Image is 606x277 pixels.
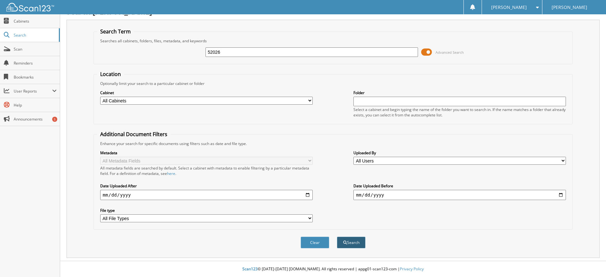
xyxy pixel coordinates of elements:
[353,150,566,156] label: Uploaded By
[52,117,57,122] div: 5
[100,183,313,189] label: Date Uploaded After
[301,237,329,248] button: Clear
[6,3,54,11] img: scan123-logo-white.svg
[97,28,134,35] legend: Search Term
[491,5,527,9] span: [PERSON_NAME]
[97,81,569,86] div: Optionally limit your search to a particular cabinet or folder
[242,266,258,272] span: Scan123
[97,71,124,78] legend: Location
[97,131,171,138] legend: Additional Document Filters
[14,46,57,52] span: Scan
[353,183,566,189] label: Date Uploaded Before
[552,5,587,9] span: [PERSON_NAME]
[60,261,606,277] div: © [DATE]-[DATE] [DOMAIN_NAME]. All rights reserved | appg01-scan123-com |
[14,102,57,108] span: Help
[14,88,52,94] span: User Reports
[100,165,313,176] div: All metadata fields are searched by default. Select a cabinet with metadata to enable filtering b...
[400,266,424,272] a: Privacy Policy
[353,90,566,95] label: Folder
[14,18,57,24] span: Cabinets
[100,190,313,200] input: start
[167,171,175,176] a: here
[100,90,313,95] label: Cabinet
[353,190,566,200] input: end
[14,32,56,38] span: Search
[435,50,464,55] span: Advanced Search
[353,107,566,118] div: Select a cabinet and begin typing the name of the folder you want to search in. If the name match...
[14,60,57,66] span: Reminders
[337,237,366,248] button: Search
[100,208,313,213] label: File type
[100,150,313,156] label: Metadata
[574,246,606,277] iframe: Chat Widget
[97,38,569,44] div: Searches all cabinets, folders, files, metadata, and keywords
[97,141,569,146] div: Enhance your search for specific documents using filters such as date and file type.
[14,116,57,122] span: Announcements
[14,74,57,80] span: Bookmarks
